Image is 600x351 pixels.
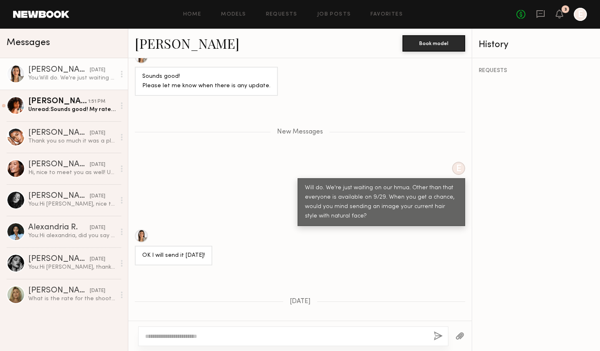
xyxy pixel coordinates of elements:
[564,7,567,12] div: 3
[317,12,351,17] a: Job Posts
[574,8,587,21] a: E
[90,161,105,169] div: [DATE]
[90,287,105,295] div: [DATE]
[479,40,593,50] div: History
[28,255,90,263] div: [PERSON_NAME]
[28,66,90,74] div: [PERSON_NAME]
[90,224,105,232] div: [DATE]
[28,97,88,106] div: [PERSON_NAME]
[28,224,90,232] div: Alexandria R.
[28,295,116,303] div: What is the rate for the shoot? Thanks!
[305,183,458,221] div: Will do. We're just waiting on our hmua. Other than that everyone is available on 9/29. When you ...
[142,72,270,91] div: Sounds good! Please let me know when there is any update.
[290,298,311,305] span: [DATE]
[90,129,105,137] div: [DATE]
[183,12,202,17] a: Home
[28,137,116,145] div: Thank you so much it was a pleasure working together! :)
[402,35,465,52] button: Book model
[135,34,239,52] a: [PERSON_NAME]
[221,12,246,17] a: Models
[266,12,298,17] a: Requests
[402,39,465,46] a: Book model
[142,251,205,260] div: OK I will send it [DATE]!
[28,74,116,82] div: You: Will do. We're just waiting on our hmua. Other than that everyone is available on 9/29. When...
[370,12,403,17] a: Favorites
[28,161,90,169] div: [PERSON_NAME]
[28,106,116,113] div: Unread: Sounds good! My rates have gone up from last time we worked together. I have my hourly li...
[88,98,105,106] div: 1:51 PM
[7,38,50,48] span: Messages
[28,129,90,137] div: [PERSON_NAME]
[28,169,116,177] div: Hi, nice to meet you as well! Unfortunately I’ll be out of town until the 28th so I won’t be able...
[28,287,90,295] div: [PERSON_NAME]
[479,68,593,74] div: REQUESTS
[90,256,105,263] div: [DATE]
[90,66,105,74] div: [DATE]
[28,192,90,200] div: [PERSON_NAME]
[28,200,116,208] div: You: Hi [PERSON_NAME], nice to meet you. We sent out a casting invitation [DATE] and wanted to fo...
[90,192,105,200] div: [DATE]
[277,129,323,136] span: New Messages
[28,263,116,271] div: You: Hi [PERSON_NAME], thank you for letting us know!
[28,232,116,240] div: You: Hi alexandria, did you say you were coming in at 12:30pm tmr?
